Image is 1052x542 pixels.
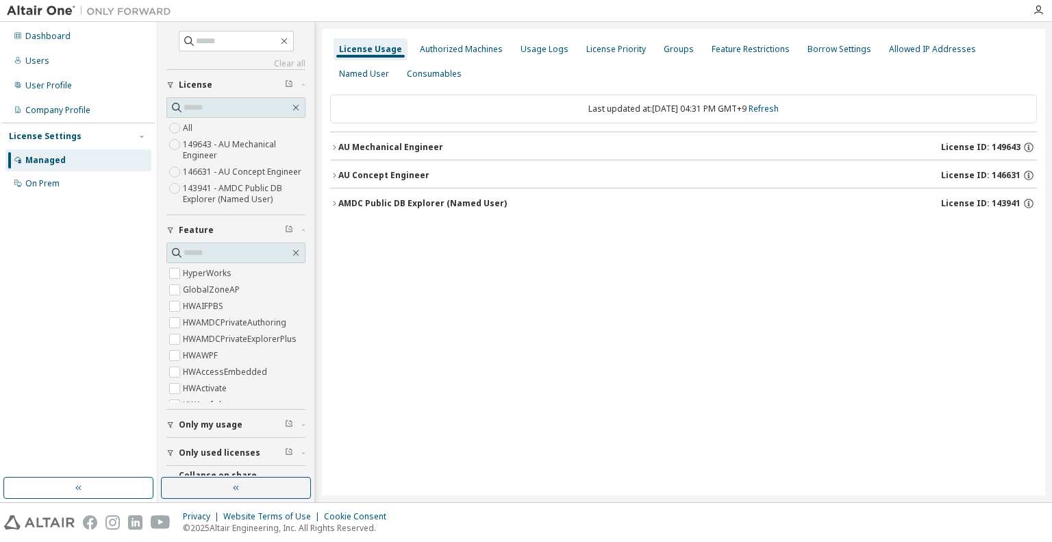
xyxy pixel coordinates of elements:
span: Only my usage [179,419,242,430]
img: linkedin.svg [128,515,142,530]
button: AU Mechanical EngineerLicense ID: 149643 [330,132,1037,162]
span: Feature [179,225,214,236]
a: Refresh [749,103,779,114]
span: Clear filter [285,447,293,458]
button: Only used licenses [166,438,305,468]
div: Last updated at: [DATE] 04:31 PM GMT+9 [330,95,1037,123]
div: AU Concept Engineer [338,170,429,181]
a: Clear all [166,58,305,69]
img: altair_logo.svg [4,515,75,530]
div: Named User [339,69,389,79]
img: instagram.svg [105,515,120,530]
div: Usage Logs [521,44,568,55]
div: Privacy [183,511,223,522]
div: Users [25,56,49,66]
span: License [179,79,212,90]
label: HyperWorks [183,265,234,282]
div: AU Mechanical Engineer [338,142,443,153]
div: Managed [25,155,66,166]
label: HWAWPF [183,347,221,364]
button: Only my usage [166,410,305,440]
div: Website Terms of Use [223,511,324,522]
img: facebook.svg [83,515,97,530]
span: License ID: 146631 [941,170,1020,181]
div: Dashboard [25,31,71,42]
span: Only used licenses [179,447,260,458]
label: GlobalZoneAP [183,282,242,298]
label: HWAIFPBS [183,298,226,315]
button: License [166,70,305,100]
span: License ID: 149643 [941,142,1020,153]
label: 143941 - AMDC Public DB Explorer (Named User) [183,180,305,208]
div: License Priority [586,44,646,55]
img: Altair One [7,4,178,18]
button: AU Concept EngineerLicense ID: 146631 [330,160,1037,190]
p: © 2025 Altair Engineering, Inc. All Rights Reserved. [183,522,394,534]
label: HWAMDCPrivateAuthoring [183,315,289,331]
label: HWAMDCPrivateExplorerPlus [183,331,299,347]
label: HWAcufwh [183,397,227,413]
div: Borrow Settings [807,44,871,55]
div: License Settings [9,131,82,142]
div: Feature Restrictions [712,44,790,55]
div: Authorized Machines [420,44,503,55]
div: AMDC Public DB Explorer (Named User) [338,198,507,209]
img: youtube.svg [151,515,171,530]
label: HWAccessEmbedded [183,364,270,380]
div: License Usage [339,44,402,55]
button: AMDC Public DB Explorer (Named User)License ID: 143941 [330,188,1037,219]
span: Clear filter [285,419,293,430]
label: HWActivate [183,380,229,397]
label: 149643 - AU Mechanical Engineer [183,136,305,164]
label: 146631 - AU Concept Engineer [183,164,304,180]
span: License ID: 143941 [941,198,1020,209]
button: Feature [166,215,305,245]
div: Cookie Consent [324,511,394,522]
div: On Prem [25,178,60,189]
span: Clear filter [285,225,293,236]
span: Clear filter [285,79,293,90]
div: User Profile [25,80,72,91]
div: Company Profile [25,105,90,116]
div: Groups [664,44,694,55]
div: Consumables [407,69,462,79]
span: Collapse on share string [179,470,285,492]
label: All [183,120,195,136]
div: Allowed IP Addresses [889,44,976,55]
